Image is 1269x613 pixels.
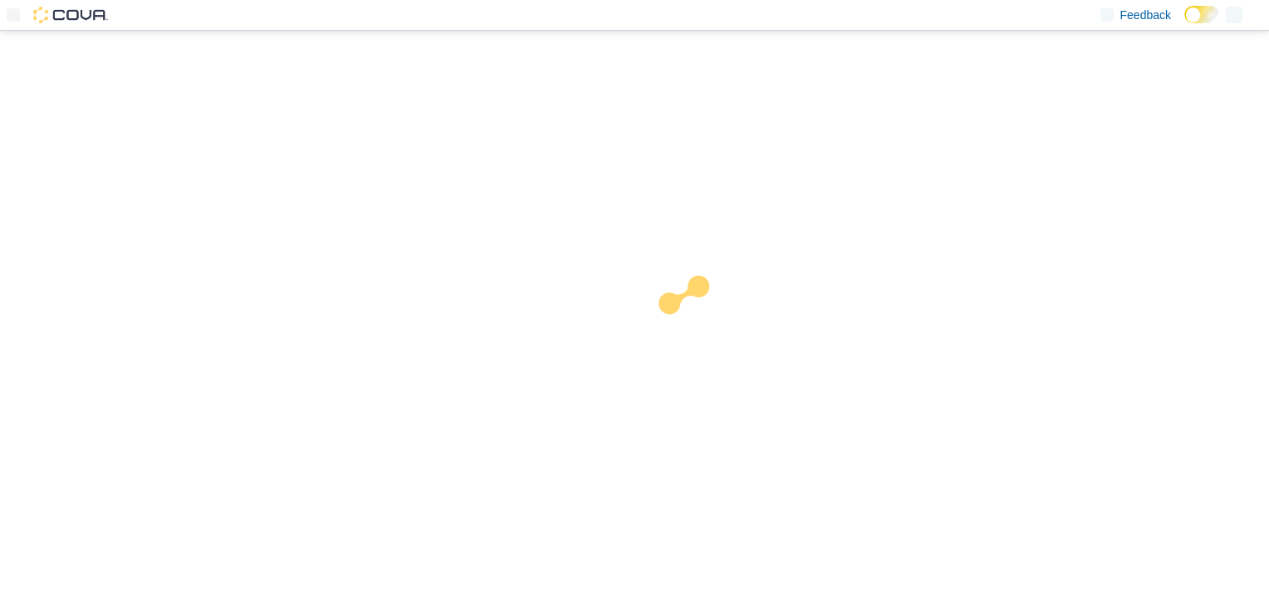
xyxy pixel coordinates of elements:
[634,263,759,388] img: cova-loader
[1184,6,1219,23] input: Dark Mode
[1120,7,1171,23] span: Feedback
[33,7,108,23] img: Cova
